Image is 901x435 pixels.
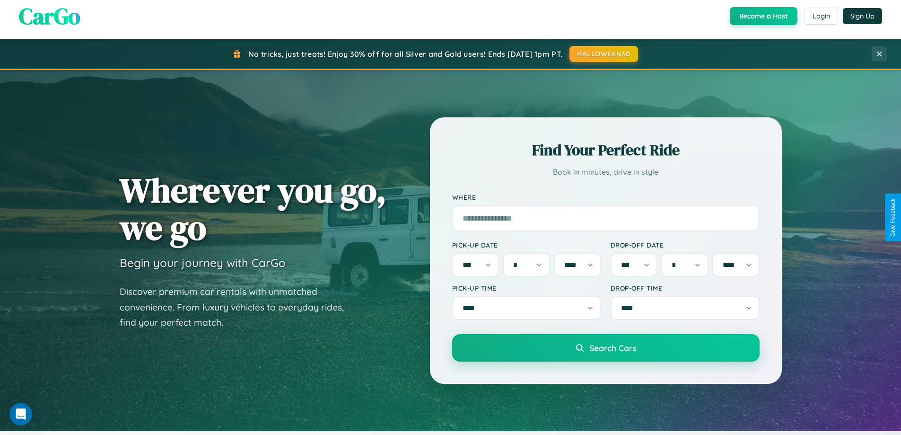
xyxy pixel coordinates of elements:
p: Discover premium car rentals with unmatched convenience. From luxury vehicles to everyday rides, ... [120,284,356,330]
iframe: Intercom live chat [9,403,32,426]
span: No tricks, just treats! Enjoy 30% off for all Silver and Gold users! Ends [DATE] 1pm PT. [248,49,562,59]
h2: Find Your Perfect Ride [452,140,760,160]
label: Pick-up Date [452,241,601,249]
button: HALLOWEEN30 [569,46,638,62]
label: Where [452,193,760,201]
h1: Wherever you go, we go [120,171,386,246]
span: Search Cars [589,343,636,353]
button: Sign Up [843,8,882,24]
h3: Begin your journey with CarGo [120,256,286,270]
p: Book in minutes, drive in style [452,165,760,179]
button: Become a Host [730,7,797,25]
label: Drop-off Time [611,284,760,292]
button: Login [805,8,838,25]
span: CarGo [19,0,80,32]
label: Drop-off Date [611,241,760,249]
label: Pick-up Time [452,284,601,292]
button: Search Cars [452,334,760,362]
div: Give Feedback [890,198,896,237]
